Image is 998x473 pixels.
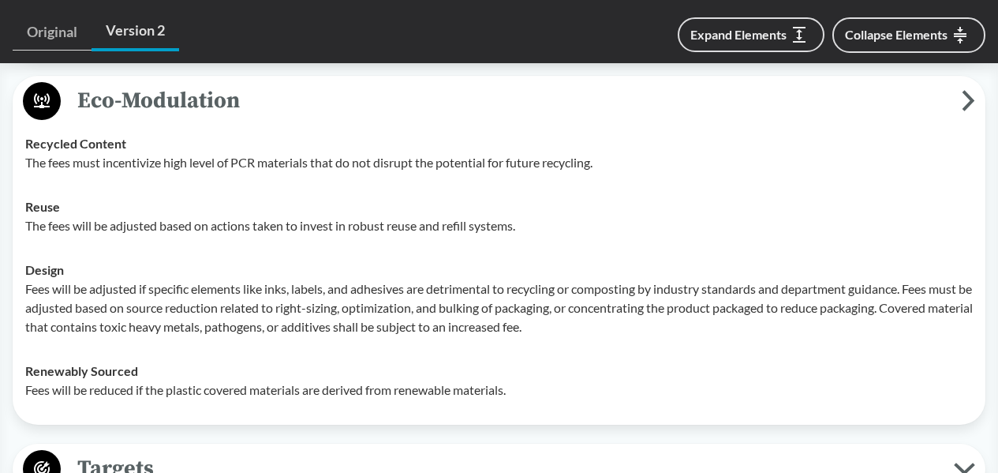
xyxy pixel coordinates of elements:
[25,153,973,172] p: The fees must incentivize high level of PCR materials that do not disrupt the potential for futur...
[25,381,973,400] p: Fees will be reduced if the plastic covered materials are derived from renewable materials.
[92,13,179,51] a: Version 2
[832,17,985,53] button: Collapse Elements
[25,262,64,277] strong: Design
[13,14,92,51] a: Original
[25,216,973,235] p: The fees will be adjusted based on actions taken to invest in robust reuse and refill systems.
[25,136,126,151] strong: Recycled Content
[678,17,824,52] button: Expand Elements
[18,81,980,122] button: Eco-Modulation
[25,199,60,214] strong: Reuse
[61,83,962,118] span: Eco-Modulation
[25,363,138,378] strong: Renewably Sourced
[25,280,973,336] p: Fees will be adjusted if specific elements like inks, labels, and adhesives are detrimental to re...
